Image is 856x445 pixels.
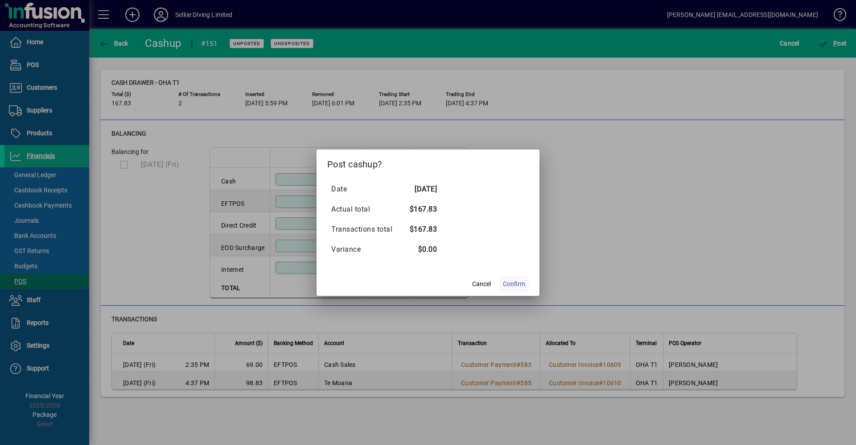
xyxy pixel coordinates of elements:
h2: Post cashup? [317,150,539,175]
button: Confirm [499,276,529,292]
td: Transactions total [331,220,401,240]
td: $167.83 [401,200,437,220]
td: Actual total [331,200,401,220]
span: Cancel [472,279,491,289]
td: $167.83 [401,220,437,240]
td: Variance [331,240,401,260]
td: Date [331,179,401,200]
td: $0.00 [401,240,437,260]
td: [DATE] [401,179,437,200]
span: Confirm [503,279,525,289]
button: Cancel [467,276,496,292]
